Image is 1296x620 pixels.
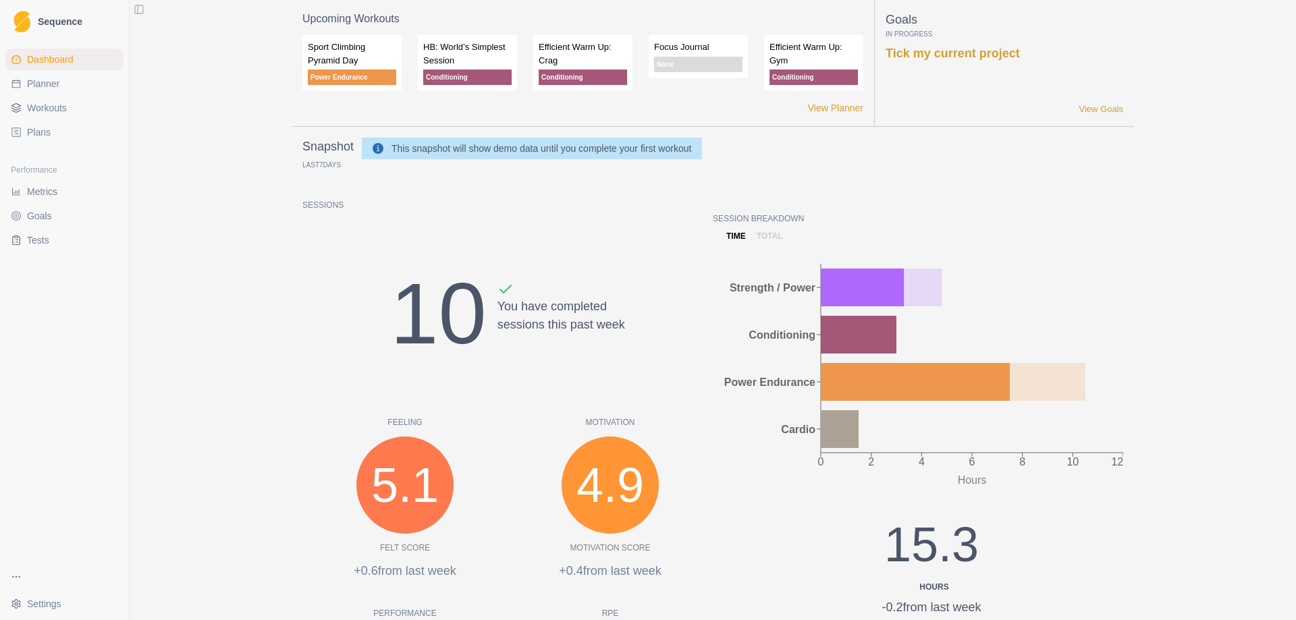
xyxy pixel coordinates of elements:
p: Conditioning [423,69,512,85]
button: Settings [5,593,124,615]
p: In Progress [886,29,1123,39]
p: time [726,230,746,242]
tspan: Conditioning [749,329,815,341]
a: Goals [5,205,124,227]
a: Workouts [5,97,124,119]
p: Upcoming Workouts [302,11,863,27]
p: Efficient Warm Up: Crag [539,40,627,67]
p: None [654,57,742,72]
a: Plans [5,121,124,143]
div: 15.3 [840,508,1023,593]
p: Session Breakdown [713,213,1123,225]
p: RPE [508,607,713,619]
span: Plans [27,125,51,139]
tspan: Cardio [781,424,815,435]
span: 5.1 [371,449,439,522]
p: Motivation [508,416,713,428]
tspan: 6 [969,456,975,468]
a: View Planner [808,101,863,115]
p: Last Days [302,161,341,169]
div: You have completed sessions this past week [497,281,625,378]
p: Power Endurance [308,69,396,85]
p: total [757,230,783,242]
div: This snapshot will show demo data until you complete your first workout [391,140,691,157]
span: Metrics [27,185,57,198]
p: Motivation Score [570,542,651,554]
p: Sport Climbing Pyramid Day [308,40,396,67]
div: 10 [390,249,486,378]
span: Planner [27,77,59,90]
tspan: 8 [1019,456,1025,468]
a: Metrics [5,181,124,202]
p: Goals [886,11,1123,29]
tspan: 4 [919,456,925,468]
tspan: 2 [868,456,874,468]
tspan: Hours [958,474,987,486]
span: Sequence [38,17,82,26]
p: Conditioning [539,69,627,85]
span: Tests [27,233,49,247]
tspan: 0 [818,456,824,468]
tspan: Power Endurance [724,376,815,388]
span: 7 [319,161,323,169]
img: Logo [13,11,30,33]
p: Felt Score [380,542,430,554]
span: Goals [27,209,52,223]
a: Dashboard [5,49,124,70]
a: LogoSequence [5,5,124,38]
span: Dashboard [27,53,74,66]
div: -0.2 from last week [840,598,1023,617]
div: Hours [845,581,1023,593]
p: Efficient Warm Up: Gym [769,40,858,67]
p: Snapshot [302,138,354,156]
p: Conditioning [769,69,858,85]
a: View Goals [1079,103,1123,116]
p: HB: World’s Simplest Session [423,40,512,67]
a: Tests [5,229,124,251]
span: Workouts [27,101,67,115]
span: 4.9 [576,449,644,522]
a: Tick my current project [886,47,1020,60]
div: Performance [5,159,124,181]
p: Focus Journal [654,40,742,54]
p: Performance [302,607,508,619]
tspan: 12 [1111,456,1123,468]
p: Sessions [302,199,713,211]
p: +0.6 from last week [302,562,508,580]
tspan: Strength / Power [730,282,815,293]
a: Planner [5,73,124,94]
tspan: 10 [1066,456,1079,468]
p: +0.4 from last week [508,562,713,580]
p: Feeling [302,416,508,428]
